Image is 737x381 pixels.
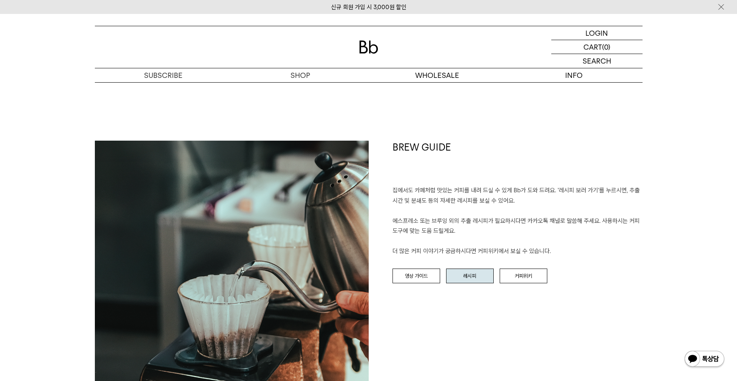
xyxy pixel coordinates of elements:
[393,141,643,186] h1: BREW GUIDE
[551,26,643,40] a: LOGIN
[95,68,232,82] a: SUBSCRIBE
[393,269,440,284] a: 영상 가이드
[684,350,725,369] img: 카카오톡 채널 1:1 채팅 버튼
[506,68,643,82] p: INFO
[369,68,506,82] p: WHOLESALE
[551,40,643,54] a: CART (0)
[359,41,378,54] img: 로고
[602,40,610,54] p: (0)
[232,68,369,82] a: SHOP
[500,269,547,284] a: 커피위키
[331,4,406,11] a: 신규 회원 가입 시 3,000원 할인
[393,186,643,257] p: 집에서도 카페처럼 맛있는 커피를 내려 드실 ﻿수 있게 Bb가 도와 드려요. '레시피 보러 가기'를 누르시면, 추출 시간 및 분쇄도 등의 자세한 레시피를 보실 수 있어요. 에스...
[583,54,611,68] p: SEARCH
[585,26,608,40] p: LOGIN
[583,40,602,54] p: CART
[446,269,494,284] a: 레시피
